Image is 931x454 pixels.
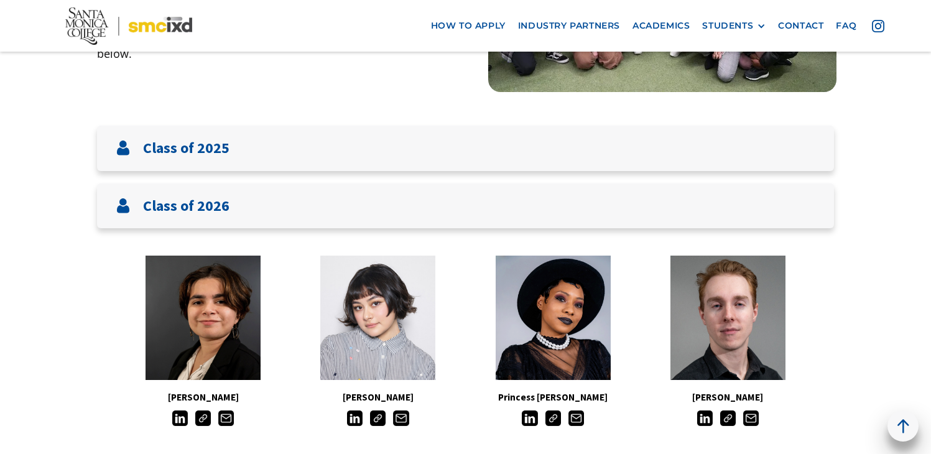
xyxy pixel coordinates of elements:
[393,410,409,426] img: Email icon
[116,198,131,213] img: User icon
[697,410,713,426] img: LinkedIn icon
[466,389,641,405] h5: Princess [PERSON_NAME]
[425,14,512,37] a: how to apply
[116,389,290,405] h5: [PERSON_NAME]
[720,410,736,426] img: Link icon
[195,410,211,426] img: Link icon
[370,410,386,426] img: Link icon
[626,14,696,37] a: Academics
[830,14,863,37] a: faq
[545,410,561,426] img: Link icon
[887,410,919,442] a: back to top
[702,21,753,31] div: STUDENTS
[872,20,884,32] img: icon - instagram
[512,14,626,37] a: industry partners
[218,410,234,426] img: Email icon
[116,141,131,155] img: User icon
[522,410,537,426] img: LinkedIn icon
[347,410,363,426] img: LinkedIn icon
[568,410,584,426] img: Email icon
[290,389,465,405] h5: [PERSON_NAME]
[743,410,759,426] img: Email icon
[65,7,192,45] img: Santa Monica College - SMC IxD logo
[702,21,766,31] div: STUDENTS
[172,410,188,426] img: LinkedIn icon
[641,389,815,405] h5: [PERSON_NAME]
[143,139,229,157] h3: Class of 2025
[772,14,830,37] a: contact
[143,197,229,215] h3: Class of 2026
